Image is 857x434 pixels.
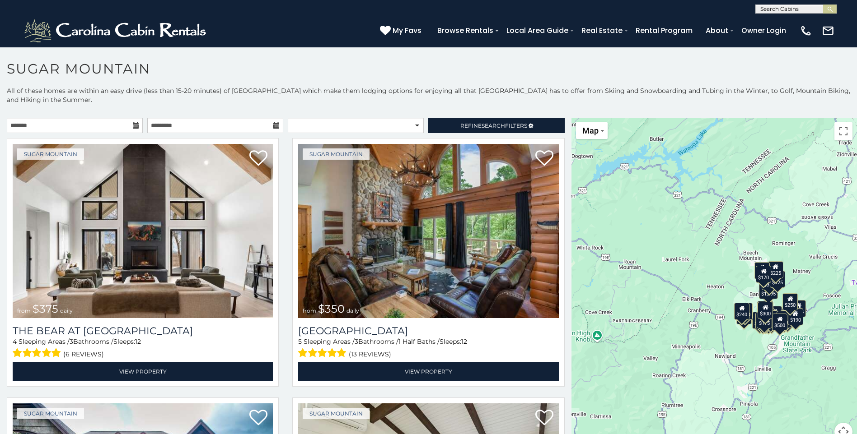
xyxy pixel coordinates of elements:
span: 4 [13,337,17,346]
span: Map [582,126,599,135]
span: My Favs [393,25,421,36]
div: $1,095 [759,282,778,299]
span: (6 reviews) [63,348,104,360]
div: $300 [758,302,773,319]
a: Owner Login [737,23,791,38]
a: Rental Program [631,23,697,38]
h3: Grouse Moor Lodge [298,325,558,337]
span: 3 [70,337,73,346]
a: The Bear At [GEOGRAPHIC_DATA] [13,325,273,337]
div: $175 [757,311,772,328]
a: from $375 daily [13,144,273,318]
div: $240 [754,262,770,279]
span: from [17,307,31,314]
a: Sugar Mountain [17,148,84,160]
div: $155 [755,312,771,329]
a: View Property [298,362,558,381]
a: Browse Rentals [433,23,498,38]
button: Change map style [576,122,608,139]
span: (13 reviews) [349,348,391,360]
span: 5 [298,337,302,346]
a: Local Area Guide [502,23,573,38]
a: [GEOGRAPHIC_DATA] [298,325,558,337]
div: $500 [772,314,787,331]
div: $225 [768,261,783,278]
a: Sugar Mountain [303,148,370,160]
div: $240 [734,303,749,320]
a: About [701,23,733,38]
span: 12 [461,337,467,346]
a: Add to favorites [535,149,553,168]
img: phone-regular-white.png [800,24,812,37]
a: Add to favorites [249,149,267,168]
img: White-1-2.png [23,17,210,44]
a: Real Estate [577,23,627,38]
img: 1714387646_thumbnail.jpeg [13,144,273,318]
div: $265 [758,301,773,318]
a: My Favs [380,25,424,37]
div: Sleeping Areas / Bathrooms / Sleeps: [13,337,273,360]
div: $200 [767,306,782,323]
a: Sugar Mountain [303,408,370,419]
a: View Property [13,362,273,381]
div: $190 [788,308,803,325]
a: from $350 daily [298,144,558,318]
span: Refine Filters [460,122,527,129]
h3: The Bear At Sugar Mountain [13,325,273,337]
img: mail-regular-white.png [822,24,834,37]
a: Sugar Mountain [17,408,84,419]
div: $195 [777,311,792,328]
span: 3 [355,337,358,346]
div: $190 [757,301,773,318]
span: $350 [318,302,345,315]
a: Add to favorites [535,409,553,428]
img: 1714398141_thumbnail.jpeg [298,144,558,318]
div: $170 [756,266,771,283]
button: Toggle fullscreen view [834,122,852,140]
span: daily [60,307,73,314]
span: from [303,307,316,314]
div: Sleeping Areas / Bathrooms / Sleeps: [298,337,558,360]
div: $125 [770,271,785,288]
span: 1 Half Baths / [398,337,440,346]
div: $155 [791,300,806,317]
span: daily [347,307,359,314]
span: 12 [135,337,141,346]
a: RefineSearchFilters [428,118,564,133]
span: Search [482,122,505,129]
div: $250 [782,293,798,310]
a: Add to favorites [249,409,267,428]
span: $375 [33,302,58,315]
